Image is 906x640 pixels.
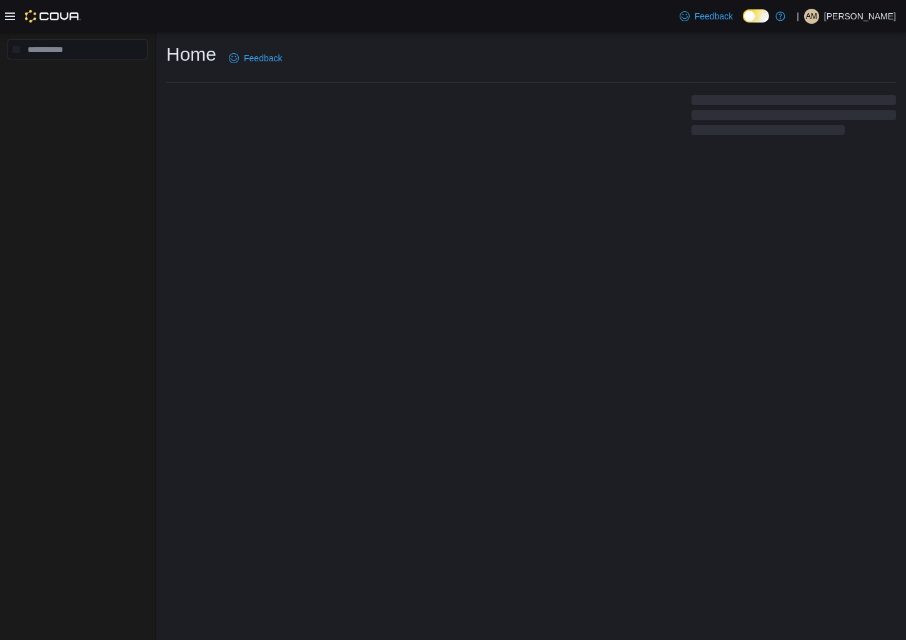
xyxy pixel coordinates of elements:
span: AM [806,9,817,24]
p: [PERSON_NAME] [824,9,896,24]
span: Feedback [244,52,282,64]
img: Cova [25,10,81,23]
span: Feedback [695,10,733,23]
nav: Complex example [8,62,148,92]
a: Feedback [675,4,738,29]
div: Aramus McConnell [804,9,819,24]
a: Feedback [224,46,287,71]
h1: Home [166,42,216,67]
span: Loading [692,98,896,138]
p: | [797,9,799,24]
input: Dark Mode [743,9,769,23]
